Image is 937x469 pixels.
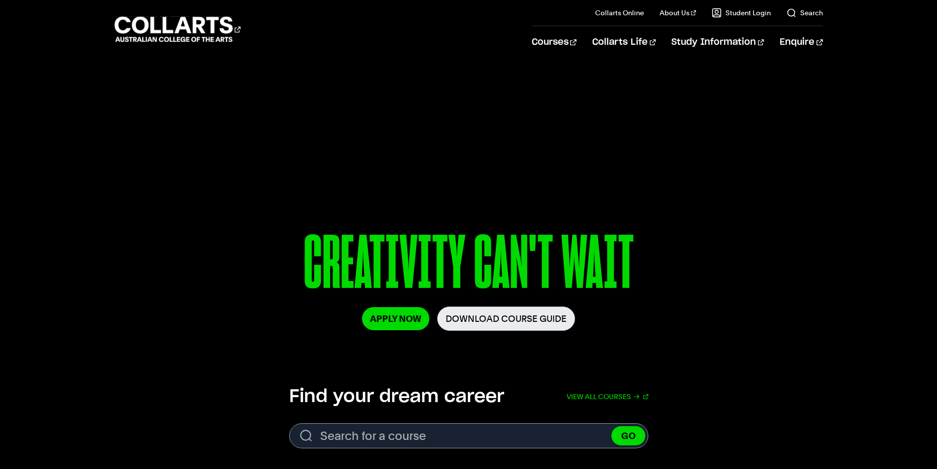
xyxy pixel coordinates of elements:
a: Courses [532,26,576,59]
a: Apply Now [362,307,429,330]
input: Search for a course [289,423,648,448]
a: Enquire [780,26,822,59]
a: Download Course Guide [437,307,575,331]
div: Go to homepage [115,15,241,43]
a: About Us [660,8,696,18]
a: View all courses [567,386,648,407]
p: CREATIVITY CAN'T WAIT [194,225,743,307]
a: Collarts Life [592,26,656,59]
button: GO [611,426,645,445]
a: Student Login [712,8,771,18]
a: Study Information [671,26,764,59]
h2: Find your dream career [289,386,504,407]
a: Search [786,8,823,18]
a: Collarts Online [595,8,644,18]
form: Search [289,423,648,448]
